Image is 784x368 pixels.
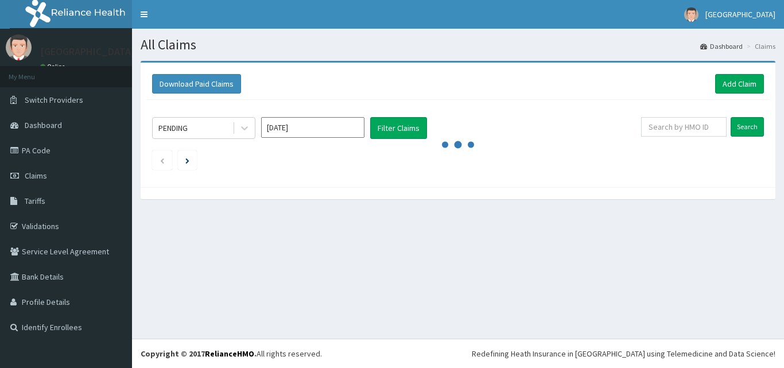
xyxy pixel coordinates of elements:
a: Next page [185,155,189,165]
button: Download Paid Claims [152,74,241,94]
span: Switch Providers [25,95,83,105]
svg: audio-loading [441,127,475,162]
input: Select Month and Year [261,117,364,138]
strong: Copyright © 2017 . [141,348,257,359]
img: User Image [684,7,698,22]
span: [GEOGRAPHIC_DATA] [705,9,775,20]
div: Redefining Heath Insurance in [GEOGRAPHIC_DATA] using Telemedicine and Data Science! [472,348,775,359]
div: PENDING [158,122,188,134]
li: Claims [744,41,775,51]
p: [GEOGRAPHIC_DATA] [40,47,135,57]
a: Online [40,63,68,71]
input: Search by HMO ID [641,117,727,137]
button: Filter Claims [370,117,427,139]
a: Add Claim [715,74,764,94]
span: Claims [25,171,47,181]
a: RelianceHMO [205,348,254,359]
footer: All rights reserved. [132,339,784,368]
a: Dashboard [700,41,743,51]
span: Dashboard [25,120,62,130]
input: Search [731,117,764,137]
a: Previous page [160,155,165,165]
img: User Image [6,34,32,60]
span: Tariffs [25,196,45,206]
h1: All Claims [141,37,775,52]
